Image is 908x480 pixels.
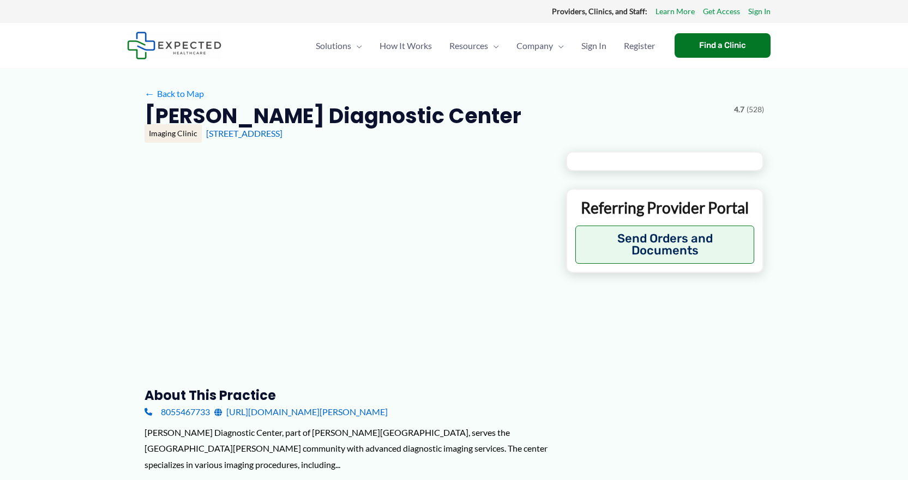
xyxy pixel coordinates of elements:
span: Company [516,27,553,65]
span: Resources [449,27,488,65]
a: Sign In [573,27,615,65]
nav: Primary Site Navigation [307,27,664,65]
span: Sign In [581,27,606,65]
a: Register [615,27,664,65]
h2: [PERSON_NAME] Diagnostic Center [145,102,521,129]
img: Expected Healthcare Logo - side, dark font, small [127,32,221,59]
span: Solutions [316,27,351,65]
span: How It Works [380,27,432,65]
span: (528) [747,102,764,117]
a: [STREET_ADDRESS] [206,128,282,138]
a: How It Works [371,27,441,65]
a: ←Back to Map [145,86,204,102]
a: ResourcesMenu Toggle [441,27,508,65]
p: Referring Provider Portal [575,198,755,217]
a: Learn More [656,4,695,19]
span: Register [624,27,655,65]
a: SolutionsMenu Toggle [307,27,371,65]
a: CompanyMenu Toggle [508,27,573,65]
div: [PERSON_NAME] Diagnostic Center, part of [PERSON_NAME][GEOGRAPHIC_DATA], serves the [GEOGRAPHIC_D... [145,424,549,473]
div: Imaging Clinic [145,124,202,143]
span: Menu Toggle [351,27,362,65]
button: Send Orders and Documents [575,226,755,264]
span: 4.7 [734,102,744,117]
span: ← [145,88,155,99]
h3: About this practice [145,387,549,404]
span: Menu Toggle [553,27,564,65]
a: Get Access [703,4,740,19]
a: [URL][DOMAIN_NAME][PERSON_NAME] [214,404,388,420]
a: 8055467733 [145,404,210,420]
span: Menu Toggle [488,27,499,65]
strong: Providers, Clinics, and Staff: [552,7,647,16]
a: Sign In [748,4,771,19]
a: Find a Clinic [675,33,771,58]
